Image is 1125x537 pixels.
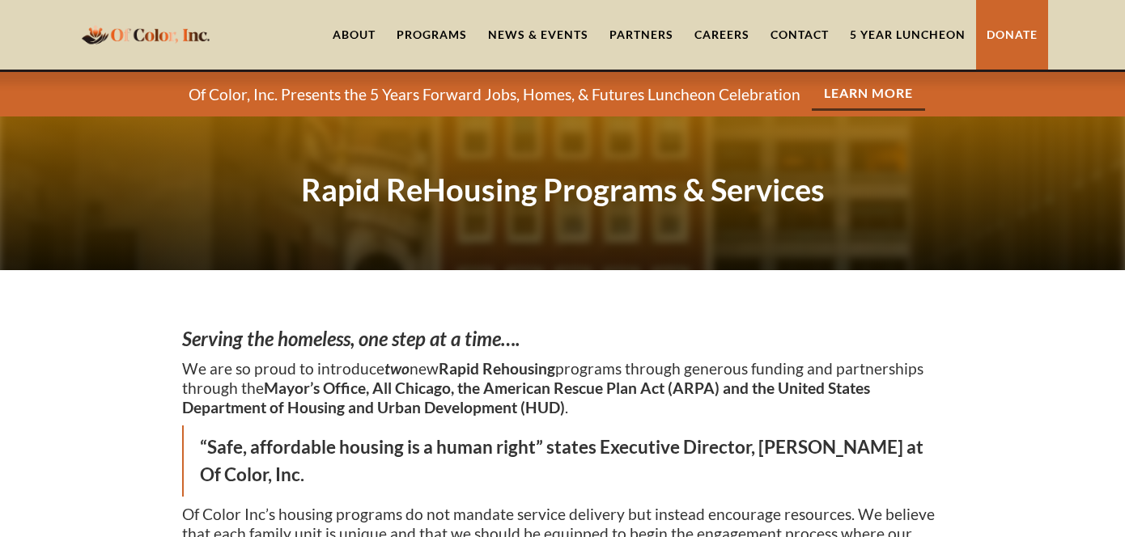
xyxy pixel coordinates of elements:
[439,359,555,378] strong: Rapid Rehousing
[182,327,520,350] em: Serving the homeless, one step at a time….
[397,27,467,43] div: Programs
[182,425,943,497] blockquote: “Safe, affordable housing is a human right” states Executive Director, [PERSON_NAME] at Of Color,...
[77,15,214,53] a: home
[182,327,943,351] h3: ‍
[182,378,870,416] strong: Mayor’s Office, All Chicago, the American Rescue Plan Act (ARPA) and the United States Department...
[182,359,943,417] p: We are so proud to introduce new programs through generous funding and partnerships through the .
[384,359,410,378] em: two
[301,171,825,208] strong: Rapid ReHousing Programs & Services
[189,85,800,104] p: Of Color, Inc. Presents the 5 Years Forward Jobs, Homes, & Futures Luncheon Celebration
[812,78,925,111] a: Learn More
